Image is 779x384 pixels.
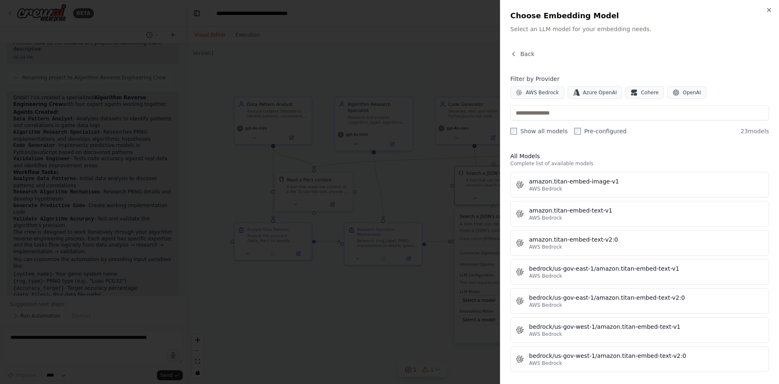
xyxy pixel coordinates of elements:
[568,86,622,99] button: Azure OpenAI
[667,86,706,99] button: OpenAI
[529,235,764,244] div: amazon.titan-embed-text-v2:0
[529,352,764,360] div: bedrock/us-gov-west-1/amazon.titan-embed-text-v2:0
[510,201,769,227] button: amazon.titan-embed-text-v1AWS Bedrock
[510,172,769,198] button: amazon.titan-embed-image-v1AWS Bedrock
[529,215,562,221] span: AWS Bedrock
[510,230,769,256] button: amazon.titan-embed-text-v2:0AWS Bedrock
[510,10,769,22] h2: Choose Embedding Model
[529,186,562,192] span: AWS Bedrock
[529,302,562,308] span: AWS Bedrock
[625,86,664,99] button: Cohere
[529,360,562,367] span: AWS Bedrock
[526,89,559,96] span: AWS Bedrock
[510,152,769,160] h3: All Models
[510,50,534,58] button: Back
[574,128,581,135] input: Pre-configured
[740,127,769,135] span: 23 models
[510,317,769,343] button: bedrock/us-gov-west-1/amazon.titan-embed-text-v1AWS Bedrock
[683,89,701,96] span: OpenAI
[510,75,769,83] h4: Filter by Provider
[510,128,517,135] input: Show all models
[583,89,617,96] span: Azure OpenAI
[510,259,769,285] button: bedrock/us-gov-east-1/amazon.titan-embed-text-v1AWS Bedrock
[510,346,769,372] button: bedrock/us-gov-west-1/amazon.titan-embed-text-v2:0AWS Bedrock
[529,244,562,250] span: AWS Bedrock
[574,127,627,135] label: Pre-configured
[510,288,769,314] button: bedrock/us-gov-east-1/amazon.titan-embed-text-v2:0AWS Bedrock
[529,206,764,215] div: amazon.titan-embed-text-v1
[641,89,659,96] span: Cohere
[529,177,764,186] div: amazon.titan-embed-image-v1
[510,160,769,167] p: Complete list of available models
[529,294,764,302] div: bedrock/us-gov-east-1/amazon.titan-embed-text-v2:0
[510,25,769,33] p: Select an LLM model for your embedding needs.
[529,273,562,279] span: AWS Bedrock
[520,50,534,58] span: Back
[529,331,562,338] span: AWS Bedrock
[510,86,564,99] button: AWS Bedrock
[529,264,764,273] div: bedrock/us-gov-east-1/amazon.titan-embed-text-v1
[510,127,568,135] label: Show all models
[529,323,764,331] div: bedrock/us-gov-west-1/amazon.titan-embed-text-v1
